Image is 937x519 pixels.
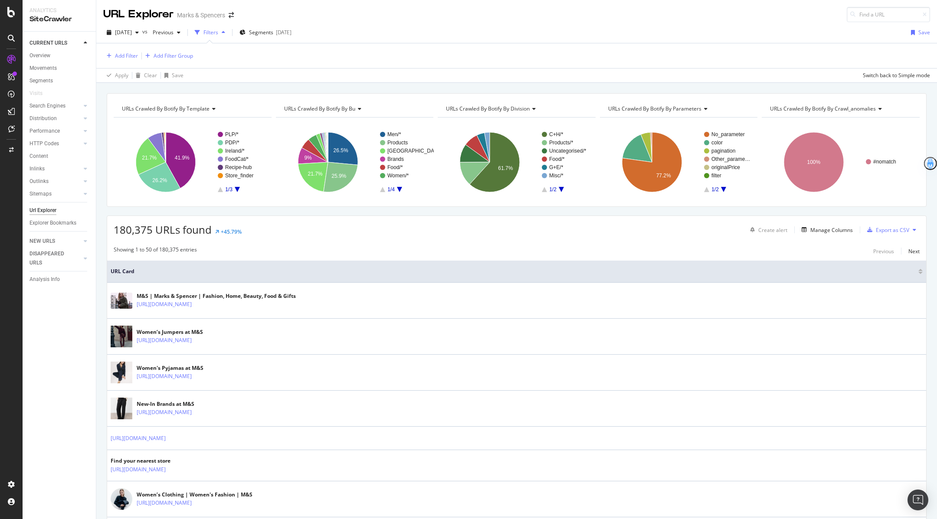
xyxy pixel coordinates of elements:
a: CURRENT URLS [29,39,81,48]
text: 77.2% [656,173,671,179]
div: Previous [873,248,894,255]
div: A chart. [600,124,758,200]
div: Save [172,72,183,79]
text: [GEOGRAPHIC_DATA] [387,148,442,154]
text: 1/2 [549,186,557,193]
a: Content [29,152,90,161]
img: main image [111,359,132,387]
h4: URLs Crawled By Botify By parameters [606,102,750,116]
a: Outlinks [29,177,81,186]
div: Movements [29,64,57,73]
button: Save [908,26,930,39]
a: [URL][DOMAIN_NAME] [137,408,192,417]
text: Products/* [549,140,573,146]
text: 9% [304,155,312,161]
a: Search Engines [29,101,81,111]
div: Performance [29,127,60,136]
div: Switch back to Simple mode [863,72,930,79]
img: main image [111,488,132,510]
a: Analysis Info [29,275,90,284]
text: 21.7% [142,155,157,161]
div: Distribution [29,114,57,123]
svg: A chart. [762,124,920,200]
svg: A chart. [276,124,434,200]
img: main image [111,293,132,309]
a: HTTP Codes [29,139,81,148]
div: Overview [29,51,50,60]
img: main image [111,395,132,423]
div: URL Explorer [103,7,174,22]
text: filter [711,173,721,179]
text: Food/* [387,164,403,170]
button: Manage Columns [798,225,853,235]
text: 26.2% [152,177,167,183]
a: Overview [29,51,90,60]
a: [URL][DOMAIN_NAME] [137,336,192,345]
div: SiteCrawler [29,14,89,24]
text: No_parameter [711,131,745,137]
a: [URL][DOMAIN_NAME] [111,434,166,443]
h4: URLs Crawled By Botify By bu [282,102,426,116]
div: Manage Columns [810,226,853,234]
div: Export as CSV [876,226,909,234]
h4: URLs Crawled By Botify By crawl_anomalies [768,102,912,116]
div: DISAPPEARED URLS [29,249,73,268]
div: Url Explorer [29,206,56,215]
div: Outlinks [29,177,49,186]
a: Performance [29,127,81,136]
button: Apply [103,69,128,82]
text: color [711,140,723,146]
a: Segments [29,76,90,85]
button: [DATE] [103,26,142,39]
div: Segments [29,76,53,85]
svg: A chart. [438,124,596,200]
text: Brands [387,156,404,162]
div: [DATE] [276,29,292,36]
div: Explorer Bookmarks [29,219,76,228]
a: [URL][DOMAIN_NAME] [111,465,166,474]
div: Analytics [29,7,89,14]
a: [URL][DOMAIN_NAME] [137,499,192,507]
text: Uncategorised/* [549,148,586,154]
text: originalPrice [711,164,740,170]
div: Analysis Info [29,275,60,284]
div: Clear [144,72,157,79]
button: Previous [149,26,184,39]
text: 21.7% [308,171,322,177]
div: +45.79% [221,228,242,235]
button: Segments[DATE] [236,26,295,39]
div: Content [29,152,48,161]
text: Men/* [387,131,401,137]
a: Inlinks [29,164,81,173]
span: Segments [249,29,273,36]
button: Export as CSV [864,223,909,237]
span: URL Card [111,268,916,275]
svg: A chart. [114,124,272,200]
text: G+E/* [549,164,564,170]
div: Showing 1 to 50 of 180,375 entries [114,246,197,256]
span: 180,375 URLs found [114,222,212,237]
div: Marks & Spencers [177,11,225,20]
a: Movements [29,64,90,73]
button: Save [161,69,183,82]
input: Find a URL [847,7,930,22]
div: HTTP Codes [29,139,59,148]
span: URLs Crawled By Botify By crawl_anomalies [770,105,876,112]
div: Save [918,29,930,36]
text: PLP/* [225,131,239,137]
button: Add Filter Group [142,51,193,61]
button: Switch back to Simple mode [859,69,930,82]
span: URLs Crawled By Botify By parameters [608,105,701,112]
text: 41.9% [175,155,190,161]
text: 25.9% [331,173,346,179]
span: Previous [149,29,174,36]
text: 26.5% [333,147,348,153]
span: URLs Crawled By Botify By bu [284,105,355,112]
span: URLs Crawled By Botify By division [446,105,530,112]
a: Sitemaps [29,189,81,199]
a: Distribution [29,114,81,123]
div: New-In Brands at M&S [137,400,229,408]
div: Apply [115,72,128,79]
